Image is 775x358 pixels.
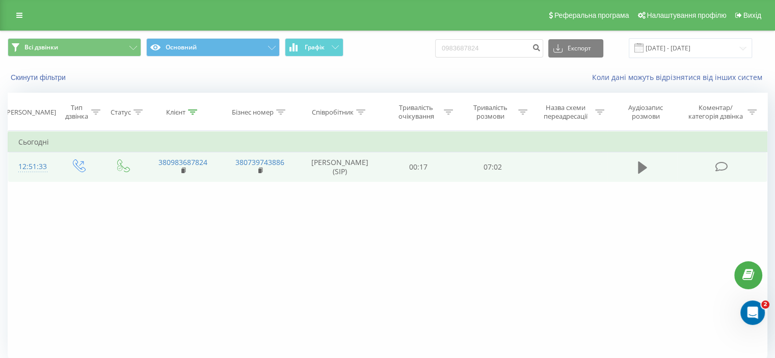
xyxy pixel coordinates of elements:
[592,72,767,82] a: Коли дані можуть відрізнятися вiд інших систем
[232,108,274,117] div: Бізнес номер
[64,103,88,121] div: Тип дзвінка
[24,43,58,51] span: Всі дзвінки
[158,157,207,167] a: 380983687824
[8,38,141,57] button: Всі дзвінки
[166,108,185,117] div: Клієнт
[5,108,56,117] div: [PERSON_NAME]
[382,152,456,182] td: 00:17
[435,39,543,58] input: Пошук за номером
[539,103,593,121] div: Назва схеми переадресації
[299,152,382,182] td: [PERSON_NAME] (SIP)
[685,103,745,121] div: Коментар/категорія дзвінка
[465,103,516,121] div: Тривалість розмови
[554,11,629,19] span: Реферальна програма
[548,39,603,58] button: Експорт
[456,152,529,182] td: 07:02
[391,103,442,121] div: Тривалість очікування
[305,44,325,51] span: Графік
[285,38,343,57] button: Графік
[8,132,767,152] td: Сьогодні
[111,108,131,117] div: Статус
[616,103,676,121] div: Аудіозапис розмови
[647,11,726,19] span: Налаштування профілю
[18,157,45,177] div: 12:51:33
[312,108,354,117] div: Співробітник
[235,157,284,167] a: 380739743886
[761,300,769,309] span: 2
[8,73,71,82] button: Скинути фільтри
[743,11,761,19] span: Вихід
[740,300,765,325] iframe: Intercom live chat
[146,38,280,57] button: Основний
